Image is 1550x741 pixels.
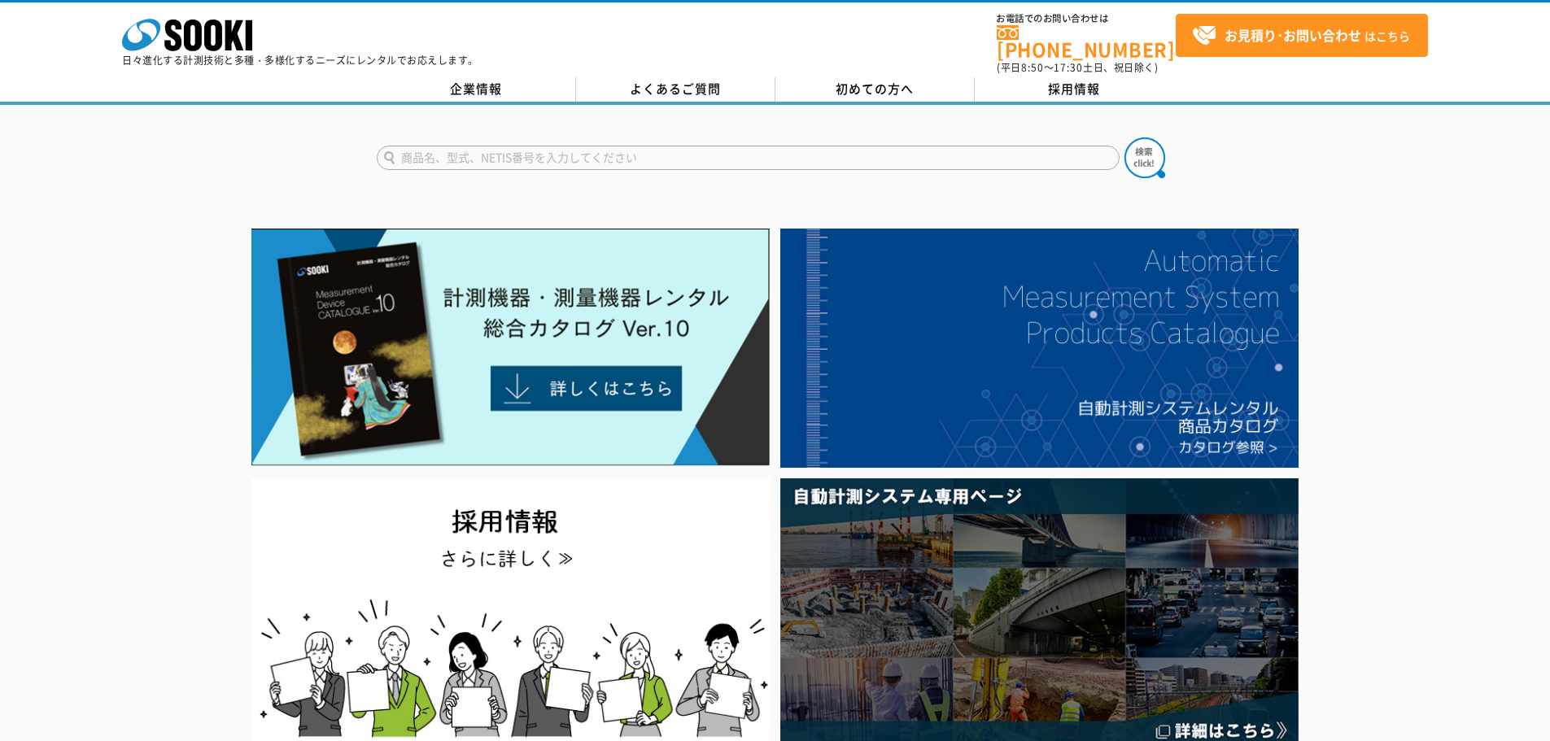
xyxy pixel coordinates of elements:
[775,77,975,102] a: 初めての方へ
[1176,14,1428,57] a: お見積り･お問い合わせはこちら
[1192,24,1410,48] span: はこちら
[1054,60,1083,75] span: 17:30
[997,60,1158,75] span: (平日 ～ 土日、祝日除く)
[576,77,775,102] a: よくあるご質問
[1021,60,1044,75] span: 8:50
[377,146,1120,170] input: 商品名、型式、NETIS番号を入力してください
[997,14,1176,24] span: お電話でのお問い合わせは
[1124,137,1165,178] img: btn_search.png
[1225,25,1361,45] strong: お見積り･お問い合わせ
[780,229,1299,468] img: 自動計測システムカタログ
[975,77,1174,102] a: 採用情報
[997,25,1176,59] a: [PHONE_NUMBER]
[251,229,770,466] img: Catalog Ver10
[377,77,576,102] a: 企業情報
[122,55,478,65] p: 日々進化する計測技術と多種・多様化するニーズにレンタルでお応えします。
[836,80,914,98] span: 初めての方へ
